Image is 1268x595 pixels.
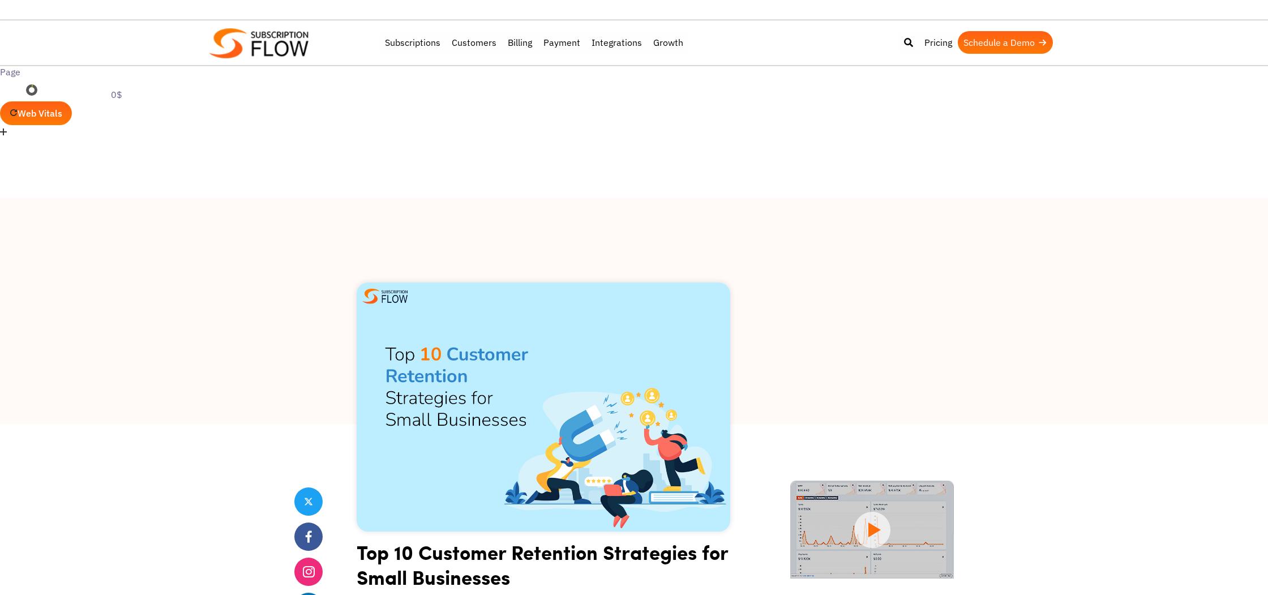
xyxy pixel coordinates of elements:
[18,108,62,119] span: Web Vitals
[19,85,24,95] span: 4
[379,31,446,54] a: Subscriptions
[111,88,128,101] div: 0$
[6,85,16,95] span: ur
[87,85,99,95] span: kw
[538,31,586,54] a: Payment
[790,481,954,579] img: intro video
[87,85,106,95] a: kw0
[64,85,82,95] a: rd0
[586,31,648,54] a: Integrations
[446,31,502,54] a: Customers
[209,28,309,58] img: Subscriptionflow
[357,282,730,532] img: Top 10 Customer Retention Strategies for Small Businesses
[42,85,52,95] span: rp
[123,79,128,88] span: 0
[919,31,958,54] a: Pricing
[111,79,128,88] a: st0
[6,84,37,96] a: ur4
[102,85,107,95] span: 0
[958,31,1053,54] a: Schedule a Demo
[42,85,59,95] a: rp0
[648,31,689,54] a: Growth
[78,85,83,95] span: 0
[55,85,60,95] span: 0
[502,31,538,54] a: Billing
[111,79,121,88] span: st
[64,85,75,95] span: rd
